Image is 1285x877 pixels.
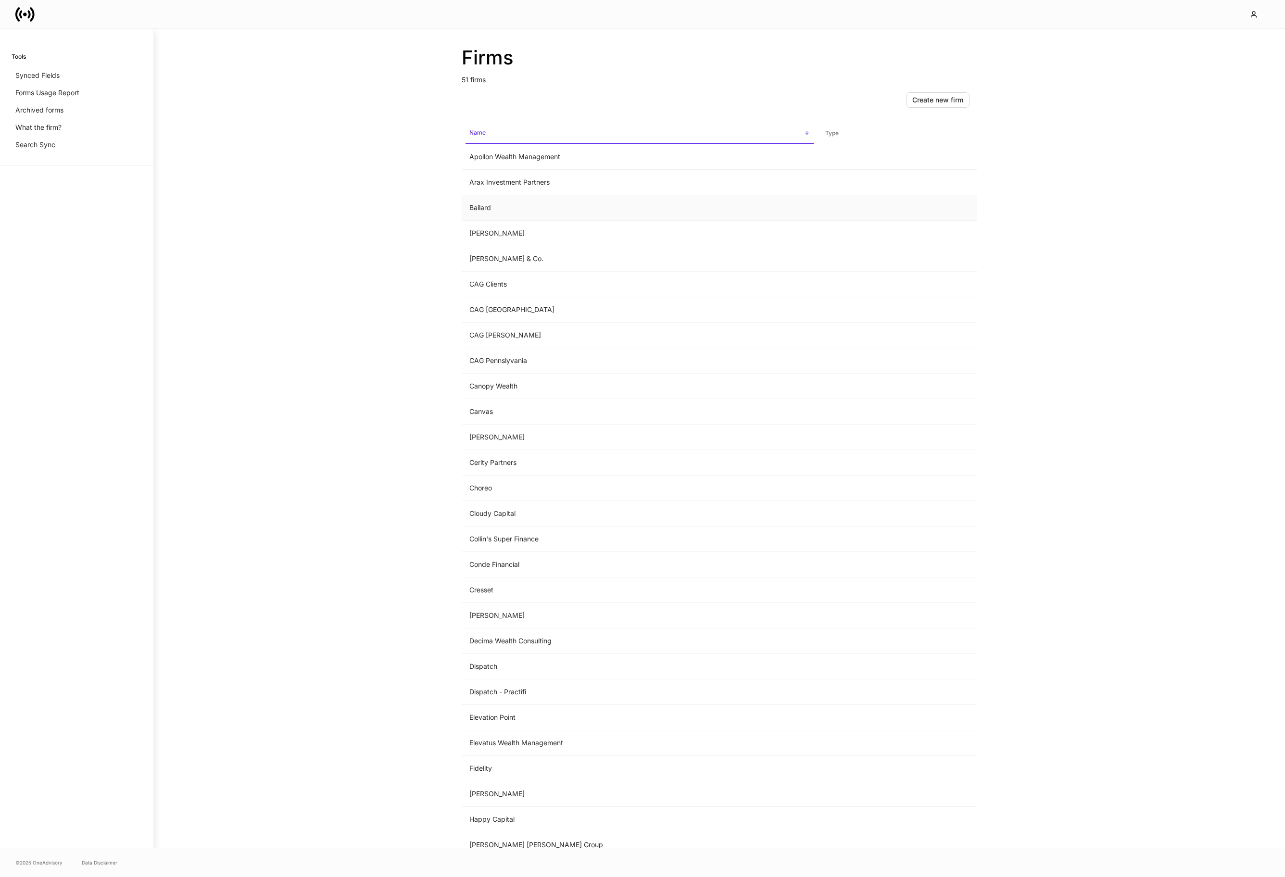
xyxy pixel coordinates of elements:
a: Search Sync [12,136,142,153]
td: [PERSON_NAME] & Co. [462,246,818,272]
button: Create new firm [906,92,970,108]
td: CAG [PERSON_NAME] [462,323,818,348]
a: Data Disclaimer [82,859,117,866]
td: [PERSON_NAME] [462,781,818,807]
td: Apollon Wealth Management [462,144,818,170]
td: [PERSON_NAME] [PERSON_NAME] Group [462,832,818,858]
span: © 2025 OneAdvisory [15,859,63,866]
h6: Tools [12,52,26,61]
td: Canvas [462,399,818,425]
a: Synced Fields [12,67,142,84]
a: Forms Usage Report [12,84,142,101]
td: Happy Capital [462,807,818,832]
p: Synced Fields [15,71,60,80]
div: Create new firm [912,97,963,103]
td: Cloudy Capital [462,501,818,526]
p: Search Sync [15,140,55,150]
td: Collin's Super Finance [462,526,818,552]
p: Archived forms [15,105,63,115]
span: Type [821,124,973,143]
h6: Type [825,128,839,138]
p: Forms Usage Report [15,88,79,98]
td: Conde Financial [462,552,818,577]
a: Archived forms [12,101,142,119]
td: CAG Pennslyvania [462,348,818,374]
h6: Name [469,128,486,137]
td: Arax Investment Partners [462,170,818,195]
a: What the firm? [12,119,142,136]
td: CAG [GEOGRAPHIC_DATA] [462,297,818,323]
td: [PERSON_NAME] [462,603,818,628]
td: Cresset [462,577,818,603]
td: Decima Wealth Consulting [462,628,818,654]
p: What the firm? [15,123,62,132]
td: [PERSON_NAME] [462,425,818,450]
td: Dispatch - Practifi [462,679,818,705]
td: Dispatch [462,654,818,679]
td: Choreo [462,476,818,501]
td: [PERSON_NAME] [462,221,818,246]
td: Elevatus Wealth Management [462,730,818,756]
td: Cerity Partners [462,450,818,476]
span: Name [466,123,814,144]
td: Canopy Wealth [462,374,818,399]
td: Bailard [462,195,818,221]
td: Fidelity [462,756,818,781]
td: CAG Clients [462,272,818,297]
p: 51 firms [462,69,977,85]
td: Elevation Point [462,705,818,730]
h2: Firms [462,46,977,69]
